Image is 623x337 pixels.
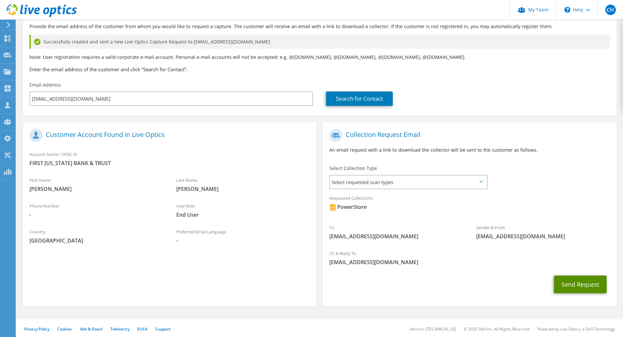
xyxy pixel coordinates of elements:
[176,237,310,244] span: -
[29,54,610,61] p: Note: User registration requires a valid corporate e-mail account. Personal e-mail accounts will ...
[329,165,377,172] label: Select Collection Type
[554,276,607,293] button: Send Request
[57,326,72,332] a: Cookies
[564,7,570,13] svg: \n
[329,233,463,240] span: [EMAIL_ADDRESS][DOMAIN_NAME]
[29,82,61,88] label: Email Address
[43,38,270,45] span: Successfully created and sent a new Live Optics Capture Request to [EMAIL_ADDRESS][DOMAIN_NAME]
[323,246,616,269] div: CC & Reply To
[323,191,616,217] div: Requested Collections
[137,326,147,332] a: EULA
[326,92,393,106] a: Search for Contact
[23,173,170,196] div: First Name
[176,211,310,218] span: End User
[29,23,610,30] p: Provide the email address of the customer from whom you would like to request a capture. The cust...
[29,237,163,244] span: [GEOGRAPHIC_DATA]
[29,185,163,193] span: [PERSON_NAME]
[170,199,317,222] div: User Role
[605,5,616,15] span: CH
[329,203,367,211] div: PowerStore
[29,66,610,73] h3: Enter the email address of the customer and click “Search for Contact”.
[155,326,171,332] a: Support
[176,185,310,193] span: [PERSON_NAME]
[110,326,130,332] a: Telemetry
[23,199,170,222] div: Phone Number
[329,259,610,266] span: [EMAIL_ADDRESS][DOMAIN_NAME]
[470,221,616,243] div: Sender & From
[170,173,317,196] div: Last Name
[330,176,487,189] span: Select requested scan types
[24,326,49,332] a: Privacy Policy
[23,147,316,170] div: Account Name / SFDC ID
[29,129,306,142] h1: Customer Account Found in Live Optics
[329,146,610,154] p: An email request with a link to download the collector will be sent to the customer as follows.
[476,233,610,240] span: [EMAIL_ADDRESS][DOMAIN_NAME]
[323,221,470,243] div: To
[29,211,163,218] span: -
[80,326,102,332] a: Ads & Email
[410,326,456,332] li: Version: [TECHNICAL_ID]
[29,160,310,167] span: FIRST [US_STATE] BANK & TRUST
[537,326,615,332] li: Powered by Live Optics, a Dell Technology
[464,326,529,332] li: © 2025 Dell Inc. All Rights Reserved
[170,225,317,247] div: Preferred Email Language
[329,129,606,142] h1: Collection Request Email
[23,225,170,247] div: Country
